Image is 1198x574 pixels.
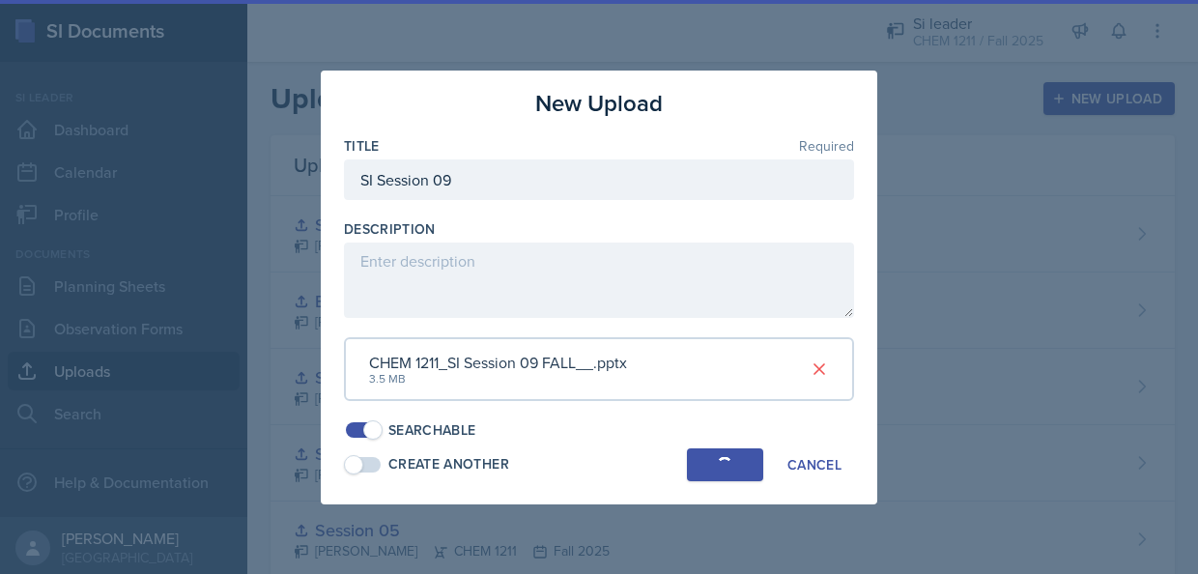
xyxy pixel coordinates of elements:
[775,448,854,481] button: Cancel
[787,457,841,473] div: Cancel
[369,370,627,387] div: 3.5 MB
[799,139,854,153] span: Required
[344,136,380,156] label: Title
[388,420,476,441] div: Searchable
[344,219,436,239] label: Description
[369,351,627,374] div: CHEM 1211_SI Session 09 FALL__.pptx
[388,454,509,474] div: Create Another
[344,159,854,200] input: Enter title
[535,86,663,121] h3: New Upload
